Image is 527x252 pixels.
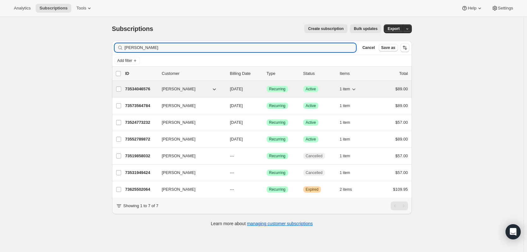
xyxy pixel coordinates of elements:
span: $109.95 [393,187,408,192]
span: Help [468,6,476,11]
button: 1 item [340,168,357,177]
span: $89.00 [395,137,408,141]
span: $57.00 [395,170,408,175]
span: Cancelled [306,153,323,159]
span: [PERSON_NAME] [162,103,196,109]
button: Analytics [10,4,34,13]
button: [PERSON_NAME] [158,134,221,144]
span: $89.00 [395,87,408,91]
span: [PERSON_NAME] [162,86,196,92]
button: [PERSON_NAME] [158,101,221,111]
span: Bulk updates [354,26,377,31]
span: Active [306,137,316,142]
span: [DATE] [230,137,243,141]
div: IDCustomerBilling DateTypeStatusItemsTotal [125,70,408,77]
button: 1 item [340,118,357,127]
span: --- [230,153,234,158]
p: 73534046576 [125,86,157,92]
span: 1 item [340,87,350,92]
p: Total [399,70,408,77]
span: 1 item [340,170,350,175]
span: Subscriptions [39,6,68,11]
button: 1 item [340,101,357,110]
button: [PERSON_NAME] [158,117,221,128]
span: Active [306,120,316,125]
span: [PERSON_NAME] [162,186,196,193]
span: [PERSON_NAME] [162,136,196,142]
p: Billing Date [230,70,262,77]
span: [DATE] [230,87,243,91]
span: Recurring [269,187,286,192]
span: Recurring [269,137,286,142]
span: [DATE] [230,103,243,108]
button: Add filter [115,57,140,64]
button: Save as [379,44,398,51]
span: Export [388,26,400,31]
button: Export [384,24,403,33]
div: Items [340,70,371,77]
div: 73573564784[PERSON_NAME][DATE]SuccessRecurringSuccessActive1 item$89.00 [125,101,408,110]
p: Showing 1 to 7 of 7 [123,203,158,209]
button: 1 item [340,85,357,93]
span: Add filter [117,58,132,63]
span: Recurring [269,120,286,125]
span: Recurring [269,170,286,175]
span: Recurring [269,103,286,108]
p: ID [125,70,157,77]
span: 1 item [340,137,350,142]
button: [PERSON_NAME] [158,168,221,178]
p: Learn more about [211,220,313,227]
button: Bulk updates [350,24,381,33]
span: Tools [76,6,86,11]
span: $57.00 [395,153,408,158]
button: Settings [488,4,517,13]
div: Type [267,70,298,77]
button: Cancel [360,44,377,51]
div: 73531949424[PERSON_NAME]---SuccessRecurringCancelled1 item$57.00 [125,168,408,177]
span: Cancelled [306,170,323,175]
button: Subscriptions [36,4,71,13]
span: 2 items [340,187,352,192]
span: $89.00 [395,103,408,108]
button: [PERSON_NAME] [158,151,221,161]
div: 73625502064[PERSON_NAME]---SuccessRecurringWarningExpired2 items$109.95 [125,185,408,194]
button: [PERSON_NAME] [158,184,221,195]
span: 1 item [340,153,350,159]
button: Tools [73,4,96,13]
p: 73519858032 [125,153,157,159]
span: [DATE] [230,120,243,125]
p: 73524773232 [125,119,157,126]
button: 2 items [340,185,359,194]
span: Recurring [269,87,286,92]
button: 1 item [340,135,357,144]
span: Analytics [14,6,31,11]
span: Save as [381,45,395,50]
button: [PERSON_NAME] [158,84,221,94]
span: --- [230,187,234,192]
span: [PERSON_NAME] [162,119,196,126]
div: 73534046576[PERSON_NAME][DATE]SuccessRecurringSuccessActive1 item$89.00 [125,85,408,93]
span: 1 item [340,103,350,108]
p: 73573564784 [125,103,157,109]
span: Cancel [362,45,375,50]
span: Active [306,103,316,108]
span: Settings [498,6,513,11]
span: $57.00 [395,120,408,125]
span: Expired [306,187,319,192]
input: Filter subscribers [125,43,356,52]
nav: Pagination [391,201,408,210]
p: Customer [162,70,225,77]
div: 73524773232[PERSON_NAME][DATE]SuccessRecurringSuccessActive1 item$57.00 [125,118,408,127]
span: Recurring [269,153,286,159]
button: Sort the results [400,43,409,52]
p: Status [303,70,335,77]
span: 1 item [340,120,350,125]
span: Subscriptions [112,25,153,32]
span: [PERSON_NAME] [162,170,196,176]
span: [PERSON_NAME] [162,153,196,159]
p: 73531949424 [125,170,157,176]
div: Open Intercom Messenger [506,224,521,239]
button: Create subscription [304,24,347,33]
button: Help [458,4,486,13]
span: Active [306,87,316,92]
